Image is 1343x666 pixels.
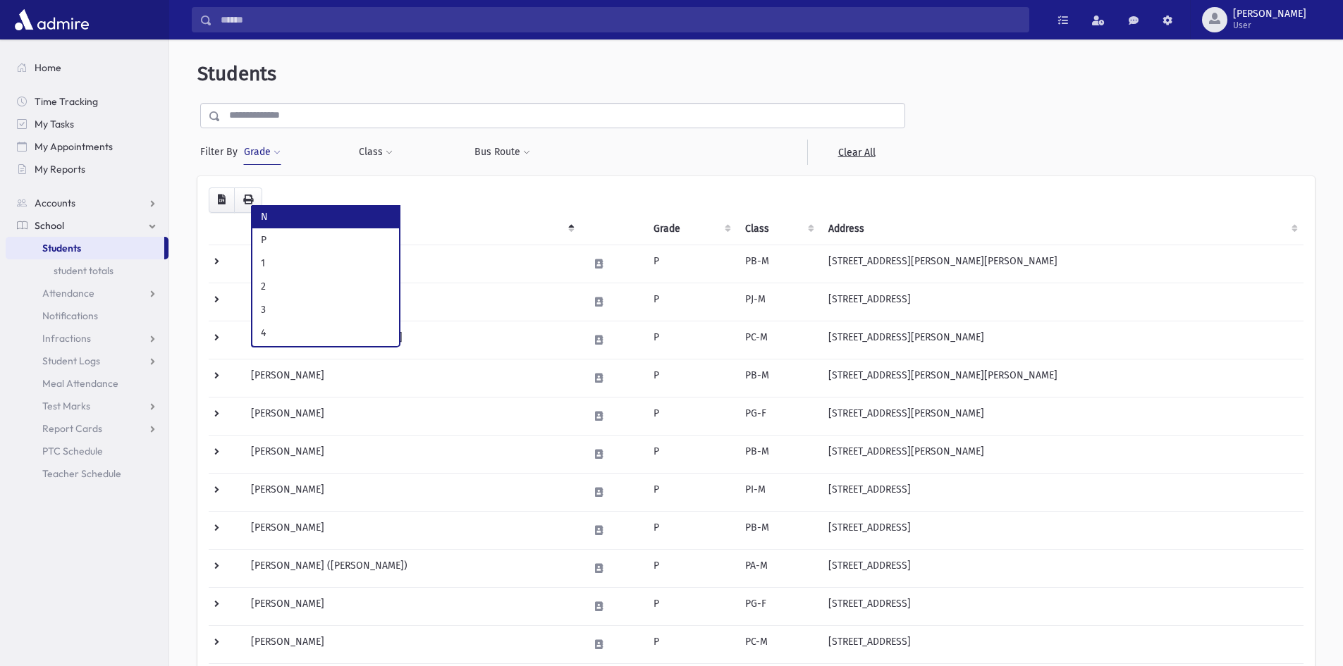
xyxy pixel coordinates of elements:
[645,625,737,663] td: P
[820,511,1304,549] td: [STREET_ADDRESS]
[737,435,820,473] td: PB-M
[243,625,580,663] td: [PERSON_NAME]
[243,511,580,549] td: [PERSON_NAME]
[42,354,100,367] span: Student Logs
[737,321,820,359] td: PC-M
[42,377,118,390] span: Meal Attendance
[737,587,820,625] td: PG-F
[252,205,399,228] li: N
[645,397,737,435] td: P
[820,359,1304,397] td: [STREET_ADDRESS][PERSON_NAME][PERSON_NAME]
[252,298,399,321] li: 3
[737,245,820,283] td: PB-M
[6,372,168,395] a: Meal Attendance
[474,140,531,165] button: Bus Route
[820,283,1304,321] td: [STREET_ADDRESS]
[243,549,580,587] td: [PERSON_NAME] ([PERSON_NAME])
[6,158,168,180] a: My Reports
[737,549,820,587] td: PA-M
[42,242,81,254] span: Students
[243,321,580,359] td: [PERSON_NAME], [PERSON_NAME]
[6,304,168,327] a: Notifications
[35,163,85,175] span: My Reports
[820,213,1304,245] th: Address: activate to sort column ascending
[737,625,820,663] td: PC-M
[35,118,74,130] span: My Tasks
[212,7,1029,32] input: Search
[243,587,580,625] td: [PERSON_NAME]
[35,197,75,209] span: Accounts
[6,237,164,259] a: Students
[252,275,399,298] li: 2
[6,90,168,113] a: Time Tracking
[820,549,1304,587] td: [STREET_ADDRESS]
[645,435,737,473] td: P
[1233,8,1306,20] span: [PERSON_NAME]
[243,435,580,473] td: [PERSON_NAME]
[6,350,168,372] a: Student Logs
[6,192,168,214] a: Accounts
[6,417,168,440] a: Report Cards
[737,283,820,321] td: PJ-M
[645,511,737,549] td: P
[35,95,98,108] span: Time Tracking
[243,397,580,435] td: [PERSON_NAME]
[42,332,91,345] span: Infractions
[645,473,737,511] td: P
[6,395,168,417] a: Test Marks
[35,219,64,232] span: School
[200,144,243,159] span: Filter By
[807,140,905,165] a: Clear All
[234,187,262,213] button: Print
[243,245,580,283] td: [PERSON_NAME]
[1233,20,1306,31] span: User
[6,282,168,304] a: Attendance
[6,214,168,237] a: School
[6,327,168,350] a: Infractions
[645,213,737,245] th: Grade: activate to sort column ascending
[820,435,1304,473] td: [STREET_ADDRESS][PERSON_NAME]
[42,422,102,435] span: Report Cards
[6,259,168,282] a: student totals
[42,287,94,300] span: Attendance
[6,56,168,79] a: Home
[645,359,737,397] td: P
[645,321,737,359] td: P
[243,140,281,165] button: Grade
[358,140,393,165] button: Class
[243,473,580,511] td: [PERSON_NAME]
[35,61,61,74] span: Home
[645,283,737,321] td: P
[820,625,1304,663] td: [STREET_ADDRESS]
[737,359,820,397] td: PB-M
[6,113,168,135] a: My Tasks
[243,213,580,245] th: Student: activate to sort column descending
[820,587,1304,625] td: [STREET_ADDRESS]
[252,345,399,368] li: 5
[820,321,1304,359] td: [STREET_ADDRESS][PERSON_NAME]
[645,549,737,587] td: P
[737,473,820,511] td: PI-M
[42,309,98,322] span: Notifications
[209,187,235,213] button: CSV
[42,445,103,457] span: PTC Schedule
[6,440,168,462] a: PTC Schedule
[243,283,580,321] td: [PERSON_NAME] (Pinny)
[252,228,399,252] li: P
[737,397,820,435] td: PG-F
[737,511,820,549] td: PB-M
[820,397,1304,435] td: [STREET_ADDRESS][PERSON_NAME]
[645,245,737,283] td: P
[645,587,737,625] td: P
[35,140,113,153] span: My Appointments
[820,245,1304,283] td: [STREET_ADDRESS][PERSON_NAME][PERSON_NAME]
[252,252,399,275] li: 1
[252,321,399,345] li: 4
[243,359,580,397] td: [PERSON_NAME]
[42,400,90,412] span: Test Marks
[11,6,92,34] img: AdmirePro
[6,135,168,158] a: My Appointments
[197,62,276,85] span: Students
[6,462,168,485] a: Teacher Schedule
[820,473,1304,511] td: [STREET_ADDRESS]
